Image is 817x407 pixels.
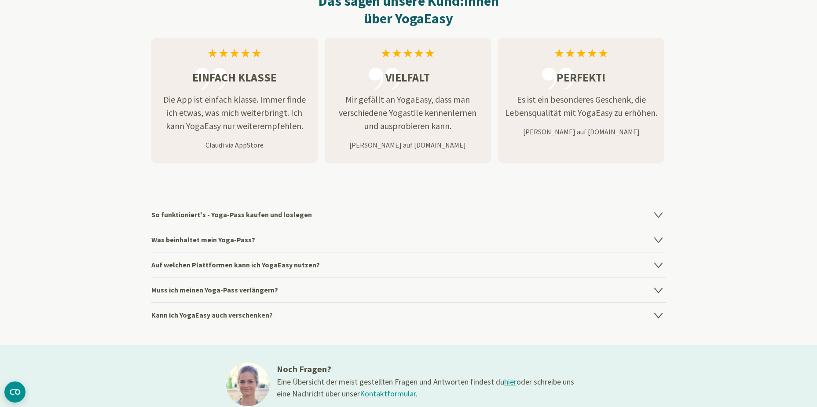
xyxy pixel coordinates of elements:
[151,93,318,133] p: Die App ist einfach klasse. Immer finde ich etwas, was mich weiterbringt. Ich kann YogaEasy nur w...
[151,302,666,327] h4: Kann ich YogaEasy auch verschenken?
[325,93,491,133] p: Mir gefällt an YogaEasy, dass man verschiedene Yogastile kennenlernen und ausprobieren kann.
[151,227,666,252] h4: Was beinhaltet mein Yoga-Pass?
[151,277,666,302] h4: Muss ich meinen Yoga-Pass verlängern?
[151,140,318,150] p: Claudi via AppStore
[325,69,491,86] h3: Vielfalt
[325,140,491,150] p: [PERSON_NAME] auf [DOMAIN_NAME]
[498,126,664,137] p: [PERSON_NAME] auf [DOMAIN_NAME]
[151,202,666,227] h4: So funktioniert's - Yoga-Pass kaufen und loslegen
[4,381,26,403] button: CMP-Widget öffnen
[498,69,664,86] h3: Perfekt!
[360,388,416,399] a: Kontaktformular
[498,93,664,119] p: Es ist ein besonderes Geschenk, die Lebensqualität mit YogaEasy zu erhöhen.
[277,363,576,376] h3: Noch Fragen?
[151,252,666,277] h4: Auf welchen Plattformen kann ich YogaEasy nutzen?
[277,376,576,400] div: Eine Übersicht der meist gestellten Fragen und Antworten findest du oder schreibe uns eine Nachri...
[504,377,517,387] a: hier
[226,363,270,406] img: ines@1x.jpg
[151,69,318,86] h3: Einfach klasse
